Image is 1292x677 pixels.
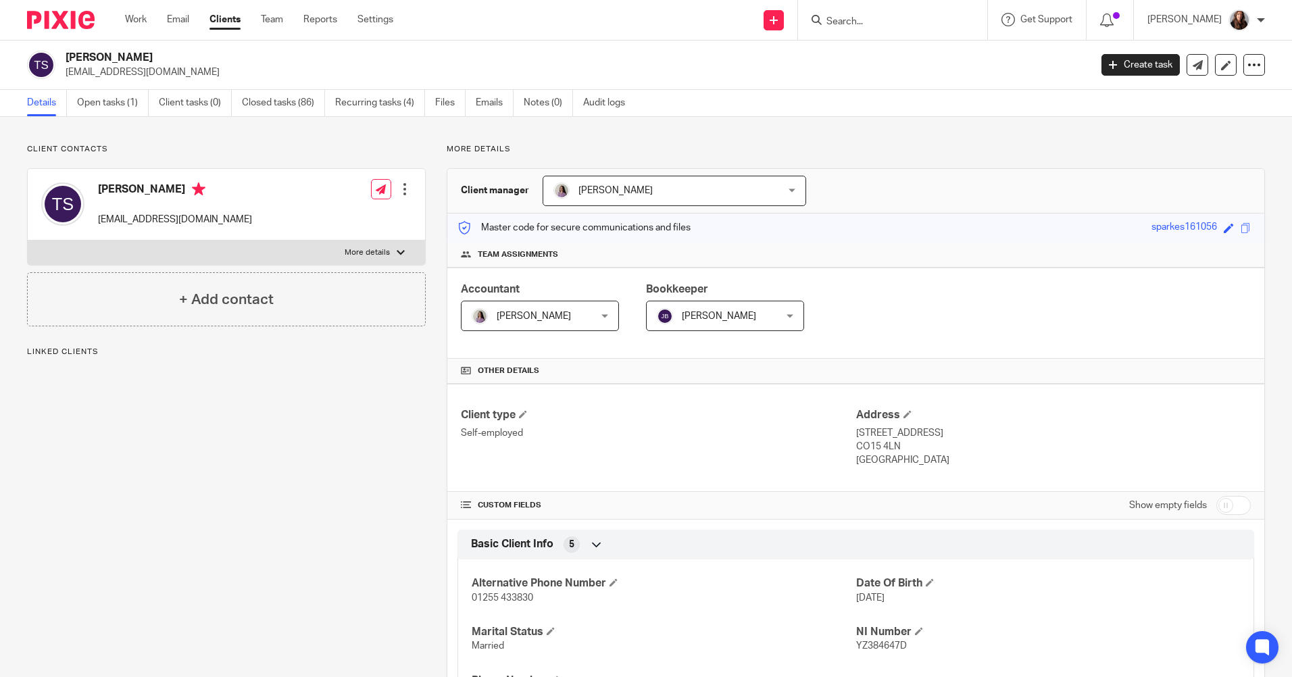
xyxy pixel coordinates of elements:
[461,500,855,511] h4: CUSTOM FIELDS
[98,182,252,199] h4: [PERSON_NAME]
[335,90,425,116] a: Recurring tasks (4)
[553,182,570,199] img: Olivia.jpg
[261,13,283,26] a: Team
[66,66,1081,79] p: [EMAIL_ADDRESS][DOMAIN_NAME]
[856,625,1240,639] h4: NI Number
[478,249,558,260] span: Team assignments
[825,16,947,28] input: Search
[461,284,520,295] span: Accountant
[27,51,55,79] img: svg%3E
[472,308,488,324] img: Olivia.jpg
[1151,220,1217,236] div: sparkes161056
[447,144,1265,155] p: More details
[1129,499,1207,512] label: Show empty fields
[66,51,878,65] h2: [PERSON_NAME]
[167,13,189,26] a: Email
[476,90,514,116] a: Emails
[98,213,252,226] p: [EMAIL_ADDRESS][DOMAIN_NAME]
[357,13,393,26] a: Settings
[1228,9,1250,31] img: IMG_0011.jpg
[578,186,653,195] span: [PERSON_NAME]
[41,182,84,226] img: svg%3E
[461,426,855,440] p: Self-employed
[646,284,708,295] span: Bookkeeper
[242,90,325,116] a: Closed tasks (86)
[472,641,504,651] span: Married
[27,90,67,116] a: Details
[856,408,1251,422] h4: Address
[209,13,241,26] a: Clients
[856,426,1251,440] p: [STREET_ADDRESS]
[583,90,635,116] a: Audit logs
[1147,13,1222,26] p: [PERSON_NAME]
[856,593,885,603] span: [DATE]
[524,90,573,116] a: Notes (0)
[657,308,673,324] img: svg%3E
[461,184,529,197] h3: Client manager
[27,11,95,29] img: Pixie
[27,347,426,357] p: Linked clients
[478,366,539,376] span: Other details
[159,90,232,116] a: Client tasks (0)
[497,311,571,321] span: [PERSON_NAME]
[1101,54,1180,76] a: Create task
[1020,15,1072,24] span: Get Support
[856,453,1251,467] p: [GEOGRAPHIC_DATA]
[77,90,149,116] a: Open tasks (1)
[457,221,691,234] p: Master code for secure communications and files
[345,247,390,258] p: More details
[435,90,466,116] a: Files
[682,311,756,321] span: [PERSON_NAME]
[856,440,1251,453] p: CO15 4LN
[472,593,533,603] span: 01255 433830
[303,13,337,26] a: Reports
[125,13,147,26] a: Work
[179,289,274,310] h4: + Add contact
[471,537,553,551] span: Basic Client Info
[472,625,855,639] h4: Marital Status
[461,408,855,422] h4: Client type
[569,538,574,551] span: 5
[472,576,855,591] h4: Alternative Phone Number
[856,641,907,651] span: YZ384647D
[27,144,426,155] p: Client contacts
[856,576,1240,591] h4: Date Of Birth
[192,182,205,196] i: Primary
